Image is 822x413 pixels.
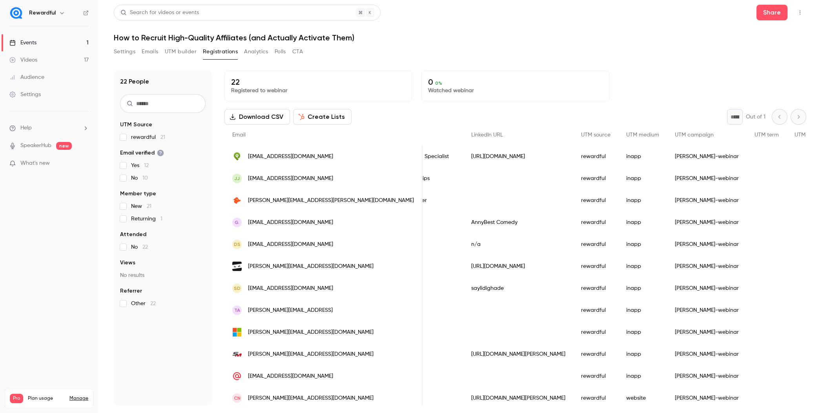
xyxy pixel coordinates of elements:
[120,121,206,307] section: facet-groups
[618,343,667,365] div: inapp
[618,299,667,321] div: inapp
[463,146,573,167] div: [URL][DOMAIN_NAME]
[573,299,618,321] div: rewardful
[231,87,405,95] p: Registered to webinar
[142,175,148,181] span: 10
[667,365,747,387] div: [PERSON_NAME]-webinar
[428,87,602,95] p: Watched webinar
[618,233,667,255] div: inapp
[234,395,241,402] span: CN
[573,211,618,233] div: rewardful
[28,395,65,402] span: Plan usage
[120,77,149,86] h1: 22 People
[618,277,667,299] div: inapp
[160,216,162,222] span: 1
[120,271,206,279] p: No results
[573,189,618,211] div: rewardful
[435,80,442,86] span: 0 %
[755,132,779,138] span: UTM term
[235,219,239,226] span: G.
[428,77,602,87] p: 0
[131,202,151,210] span: New
[248,153,333,161] span: [EMAIL_ADDRESS][DOMAIN_NAME]
[463,211,573,233] div: AnnyBest Comedy
[9,73,44,81] div: Audience
[667,277,747,299] div: [PERSON_NAME]-webinar
[248,218,333,227] span: [EMAIL_ADDRESS][DOMAIN_NAME]
[618,365,667,387] div: inapp
[120,149,164,157] span: Email verified
[248,196,414,205] span: [PERSON_NAME][EMAIL_ADDRESS][PERSON_NAME][DOMAIN_NAME]
[142,45,158,58] button: Emails
[203,45,238,58] button: Registrations
[9,91,41,98] div: Settings
[667,233,747,255] div: [PERSON_NAME]-webinar
[667,189,747,211] div: [PERSON_NAME]-webinar
[667,255,747,277] div: [PERSON_NAME]-webinar
[618,167,667,189] div: inapp
[120,121,152,129] span: UTM Source
[165,45,197,58] button: UTM builder
[463,255,573,277] div: [URL][DOMAIN_NAME]
[667,343,747,365] div: [PERSON_NAME]-webinar
[292,45,303,58] button: CTA
[131,215,162,223] span: Returning
[244,45,268,58] button: Analytics
[131,162,149,169] span: Yes
[232,132,246,138] span: Email
[667,146,747,167] div: [PERSON_NAME]-webinar
[463,343,573,365] div: [URL][DOMAIN_NAME][PERSON_NAME]
[232,349,242,359] img: steadymotion.com
[131,300,156,307] span: Other
[248,262,374,271] span: [PERSON_NAME][EMAIL_ADDRESS][DOMAIN_NAME]
[573,255,618,277] div: rewardful
[573,365,618,387] div: rewardful
[675,132,714,138] span: UTM campaign
[667,211,747,233] div: [PERSON_NAME]-webinar
[232,196,242,205] img: hunter.io
[248,394,374,402] span: [PERSON_NAME][EMAIL_ADDRESS][DOMAIN_NAME]
[56,142,72,150] span: new
[20,142,51,150] a: SpeakerHub
[114,45,135,58] button: Settings
[69,395,88,402] a: Manage
[224,109,290,125] button: Download CSV
[573,277,618,299] div: rewardful
[114,33,806,42] h1: How to Recruit High-Quality Affiliates (and Actually Activate Them)
[232,262,242,271] img: commoninja.com
[293,109,352,125] button: Create Lists
[234,175,240,182] span: JJ
[756,5,787,20] button: Share
[573,167,618,189] div: rewardful
[248,328,374,337] span: [PERSON_NAME][EMAIL_ADDRESS][DOMAIN_NAME]
[120,259,135,267] span: Views
[248,240,333,249] span: [EMAIL_ADDRESS][DOMAIN_NAME]
[618,255,667,277] div: inapp
[131,243,148,251] span: No
[248,306,333,315] span: [PERSON_NAME][EMAIL_ADDRESS]
[667,167,747,189] div: [PERSON_NAME]-webinar
[573,233,618,255] div: rewardful
[120,9,199,17] div: Search for videos or events
[10,7,22,19] img: Rewardful
[573,387,618,409] div: rewardful
[667,299,747,321] div: [PERSON_NAME]-webinar
[667,387,747,409] div: [PERSON_NAME]-webinar
[275,45,286,58] button: Polls
[618,189,667,211] div: inapp
[463,387,573,409] div: [URL][DOMAIN_NAME][PERSON_NAME]
[248,350,374,358] span: [PERSON_NAME][EMAIL_ADDRESS][DOMAIN_NAME]
[231,77,405,87] p: 22
[248,372,333,380] span: [EMAIL_ADDRESS][DOMAIN_NAME]
[248,175,333,183] span: [EMAIL_ADDRESS][DOMAIN_NAME]
[160,135,165,140] span: 21
[626,132,659,138] span: UTM medium
[131,133,165,141] span: rewardful
[463,233,573,255] div: n/a
[618,387,667,409] div: website
[618,321,667,343] div: inapp
[120,287,142,295] span: Referrer
[234,241,241,248] span: ds
[9,124,89,132] li: help-dropdown-opener
[120,190,156,198] span: Member type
